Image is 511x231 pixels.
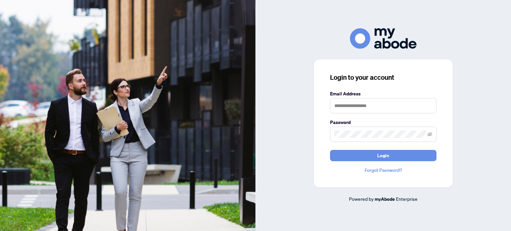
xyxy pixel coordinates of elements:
[330,150,436,161] button: Login
[375,195,395,203] a: myAbode
[330,167,436,174] a: Forgot Password?
[330,90,436,97] label: Email Address
[396,196,418,202] span: Enterprise
[330,119,436,126] label: Password
[330,73,436,82] h3: Login to your account
[377,150,389,161] span: Login
[350,28,417,49] img: ma-logo
[427,132,432,137] span: eye-invisible
[349,196,374,202] span: Powered by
